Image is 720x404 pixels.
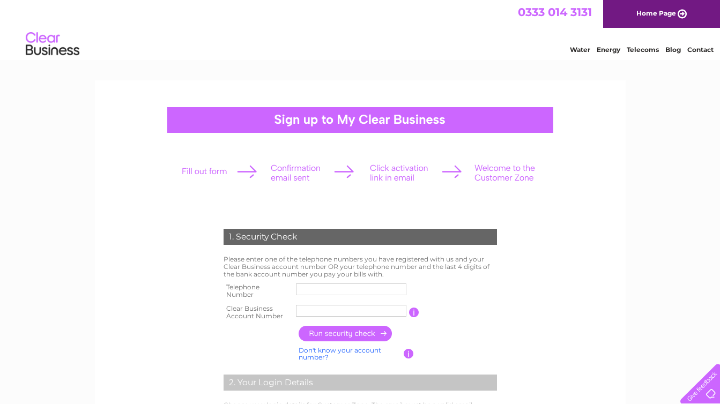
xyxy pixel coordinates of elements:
[224,229,497,245] div: 1. Security Check
[221,302,294,323] th: Clear Business Account Number
[299,346,381,362] a: Don't know your account number?
[107,6,614,52] div: Clear Business is a trading name of Verastar Limited (registered in [GEOGRAPHIC_DATA] No. 3667643...
[687,46,714,54] a: Contact
[221,253,500,280] td: Please enter one of the telephone numbers you have registered with us and your Clear Business acc...
[25,28,80,61] img: logo.png
[518,5,592,19] a: 0333 014 3131
[627,46,659,54] a: Telecoms
[224,375,497,391] div: 2. Your Login Details
[221,280,294,302] th: Telephone Number
[597,46,620,54] a: Energy
[409,308,419,317] input: Information
[570,46,590,54] a: Water
[404,349,414,358] input: Information
[665,46,681,54] a: Blog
